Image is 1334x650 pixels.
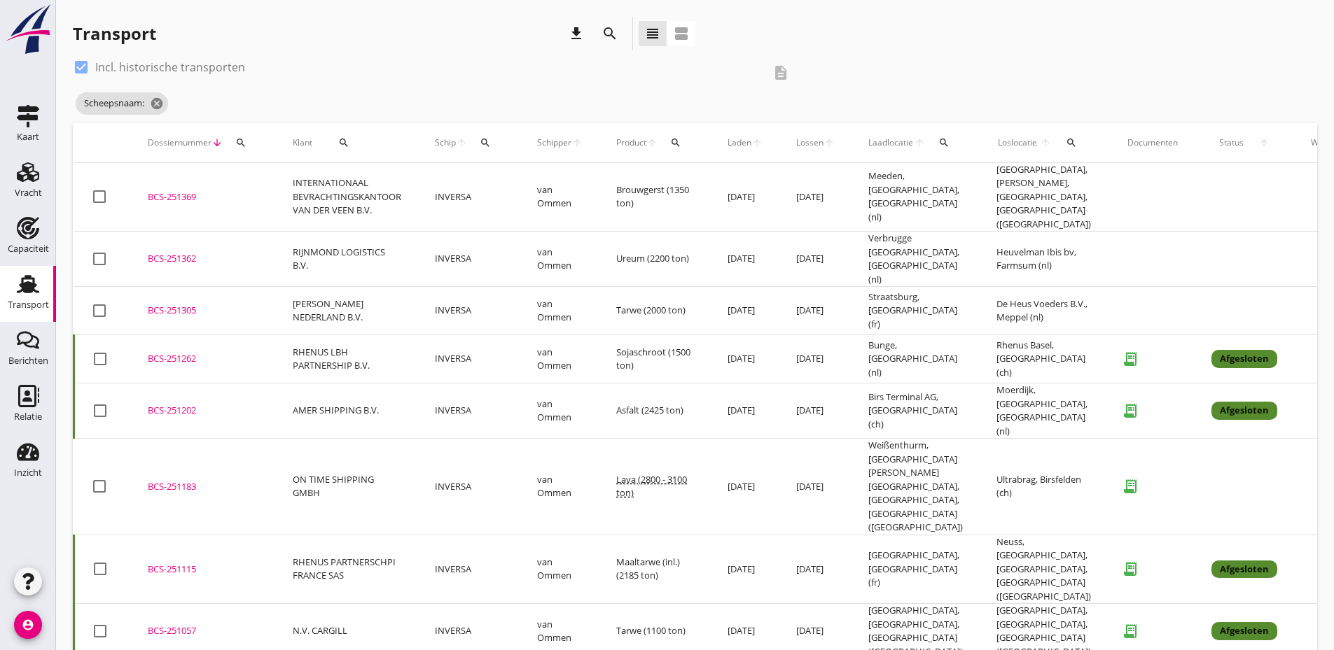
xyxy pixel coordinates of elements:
[520,383,599,439] td: van Ommen
[602,25,618,42] i: search
[537,136,571,149] span: Schipper
[852,335,980,383] td: Bunge, [GEOGRAPHIC_DATA] (nl)
[852,163,980,232] td: Meeden, [GEOGRAPHIC_DATA], [GEOGRAPHIC_DATA] (nl)
[1211,136,1251,149] span: Status
[599,535,711,604] td: Maaltarwe (inl.) (2185 ton)
[711,439,779,535] td: [DATE]
[852,439,980,535] td: Weißenthurm, [GEOGRAPHIC_DATA][PERSON_NAME][GEOGRAPHIC_DATA], [GEOGRAPHIC_DATA], [GEOGRAPHIC_DATA...
[480,137,491,148] i: search
[435,136,456,149] span: Schip
[276,335,418,383] td: RHENUS LBH PARTNERSHIP B.V.
[95,60,245,74] label: Incl. historische transporten
[779,287,852,335] td: [DATE]
[148,352,259,366] div: BCS-251262
[211,137,223,148] i: arrow_downward
[644,25,661,42] i: view_headline
[616,473,687,500] span: Lava (2800 - 3100 ton)
[796,136,824,149] span: Lossen
[1211,560,1277,579] div: Afgesloten
[276,163,418,232] td: INTERNATIONAAL BEVRACHTINGSKANTOOR VAN DER VEEN B.V.
[276,383,418,439] td: AMER SHIPPING B.V.
[980,535,1111,604] td: Neuss, [GEOGRAPHIC_DATA], [GEOGRAPHIC_DATA], [GEOGRAPHIC_DATA] ([GEOGRAPHIC_DATA])
[996,136,1038,149] span: Loslocatie
[520,287,599,335] td: van Ommen
[1116,345,1144,373] i: receipt_long
[418,535,520,604] td: INVERSA
[148,563,259,577] div: BCS-251115
[418,383,520,439] td: INVERSA
[8,244,49,253] div: Capaciteit
[14,412,42,421] div: Relatie
[1251,137,1278,148] i: arrow_upward
[599,232,711,287] td: Ureum (2200 ton)
[3,3,53,55] img: logo-small.a267ee39.svg
[779,439,852,535] td: [DATE]
[520,335,599,383] td: van Ommen
[276,535,418,604] td: RHENUS PARTNERSCHPI FRANCE SAS
[235,137,246,148] i: search
[711,383,779,439] td: [DATE]
[980,163,1111,232] td: [GEOGRAPHIC_DATA], [PERSON_NAME], [GEOGRAPHIC_DATA], [GEOGRAPHIC_DATA] ([GEOGRAPHIC_DATA])
[418,163,520,232] td: INVERSA
[980,439,1111,535] td: Ultrabrag, Birsfelden (ch)
[852,535,980,604] td: [GEOGRAPHIC_DATA], [GEOGRAPHIC_DATA] (fr)
[1127,136,1178,149] div: Documenten
[418,232,520,287] td: INVERSA
[1116,555,1144,583] i: receipt_long
[779,232,852,287] td: [DATE]
[646,137,658,148] i: arrow_upward
[276,439,418,535] td: ON TIME SHIPPING GMBH
[599,287,711,335] td: Tarwe (2000 ton)
[980,335,1111,383] td: Rhenus Basel, [GEOGRAPHIC_DATA] (ch)
[418,287,520,335] td: INVERSA
[520,535,599,604] td: van Ommen
[868,136,914,149] span: Laadlocatie
[980,287,1111,335] td: De Heus Voeders B.V., Meppel (nl)
[914,137,926,148] i: arrow_upward
[599,383,711,439] td: Asfalt (2425 ton)
[616,136,646,149] span: Product
[673,25,690,42] i: view_agenda
[148,190,259,204] div: BCS-251369
[779,535,852,604] td: [DATE]
[852,287,980,335] td: Straatsburg, [GEOGRAPHIC_DATA] (fr)
[599,335,711,383] td: Sojaschroot (1500 ton)
[76,92,168,115] span: Scheepsnaam:
[1211,350,1277,368] div: Afgesloten
[148,252,259,266] div: BCS-251362
[852,232,980,287] td: Verbrugge [GEOGRAPHIC_DATA], [GEOGRAPHIC_DATA] (nl)
[1066,137,1077,148] i: search
[8,356,48,365] div: Berichten
[418,439,520,535] td: INVERSA
[150,97,164,111] i: cancel
[779,383,852,439] td: [DATE]
[1116,472,1144,500] i: receipt_long
[293,126,401,160] div: Klant
[8,300,49,309] div: Transport
[852,383,980,439] td: Birs Terminal AG, [GEOGRAPHIC_DATA] (ch)
[1038,137,1052,148] i: arrow_upward
[779,163,852,232] td: [DATE]
[73,22,156,45] div: Transport
[1211,402,1277,420] div: Afgesloten
[17,132,39,141] div: Kaart
[711,287,779,335] td: [DATE]
[520,163,599,232] td: van Ommen
[338,137,349,148] i: search
[779,335,852,383] td: [DATE]
[568,25,585,42] i: download
[14,611,42,639] i: account_circle
[670,137,681,148] i: search
[1116,397,1144,425] i: receipt_long
[599,163,711,232] td: Brouwgerst (1350 ton)
[148,624,259,638] div: BCS-251057
[980,383,1111,439] td: Moerdijk, [GEOGRAPHIC_DATA], [GEOGRAPHIC_DATA] (nl)
[711,335,779,383] td: [DATE]
[148,136,211,149] span: Dossiernummer
[148,480,259,494] div: BCS-251183
[711,232,779,287] td: [DATE]
[15,188,42,197] div: Vracht
[1116,617,1144,645] i: receipt_long
[148,304,259,318] div: BCS-251305
[148,404,259,418] div: BCS-251202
